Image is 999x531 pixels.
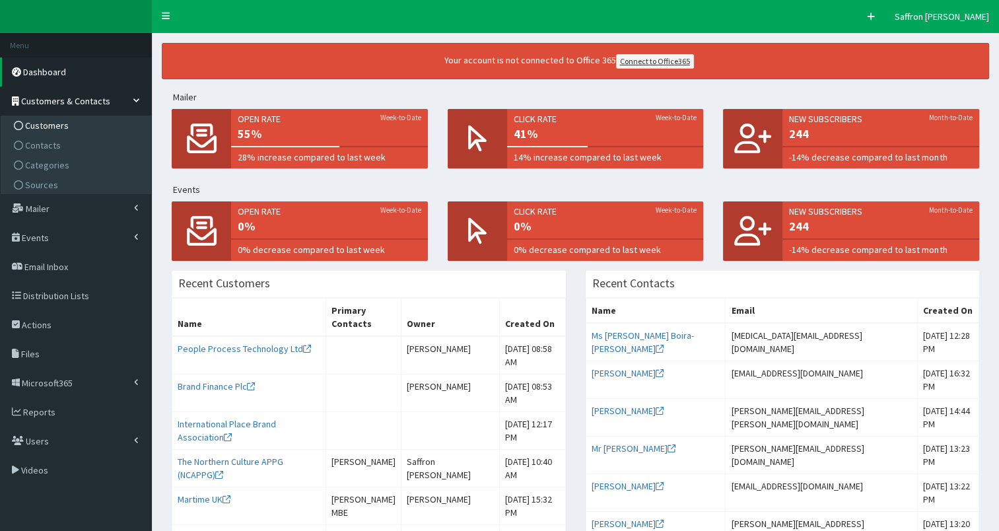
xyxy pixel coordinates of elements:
span: New Subscribers [789,205,973,218]
span: Users [26,435,49,447]
span: Files [21,348,40,360]
span: Click rate [514,112,697,125]
small: Week-to-Date [656,205,697,215]
a: [PERSON_NAME] [592,518,664,530]
h3: Recent Customers [178,277,270,289]
small: Week-to-Date [380,112,421,123]
span: 14% increase compared to last week [514,151,697,164]
a: [PERSON_NAME] [592,405,664,417]
a: Categories [4,155,151,175]
td: [DATE] 13:23 PM [917,437,979,474]
small: Week-to-Date [656,112,697,123]
td: [DATE] 14:44 PM [917,399,979,437]
span: Click rate [514,205,697,218]
span: New Subscribers [789,112,973,125]
span: Customers & Contacts [21,95,110,107]
td: [PERSON_NAME] [401,336,500,374]
th: Created On [917,299,979,324]
h5: Events [173,185,989,195]
span: Saffron [PERSON_NAME] [895,11,989,22]
a: Contacts [4,135,151,155]
td: [DATE] 08:53 AM [499,374,565,412]
span: Email Inbox [24,261,68,273]
td: [PERSON_NAME][EMAIL_ADDRESS][DOMAIN_NAME] [726,437,917,474]
span: Reports [23,406,55,418]
td: [DATE] 13:22 PM [917,474,979,512]
th: Primary Contacts [326,299,401,337]
span: Dashboard [23,66,66,78]
td: [PERSON_NAME] [401,487,500,525]
span: Actions [22,319,52,331]
td: [DATE] 10:40 AM [499,450,565,487]
th: Name [172,299,326,337]
span: -14% decrease compared to last month [789,243,973,256]
h3: Recent Contacts [592,277,675,289]
span: 55% [238,125,421,143]
td: [MEDICAL_DATA][EMAIL_ADDRESS][DOMAIN_NAME] [726,323,917,361]
span: 0% decrease compared to last week [238,243,421,256]
td: [DATE] 08:58 AM [499,336,565,374]
td: [PERSON_NAME][EMAIL_ADDRESS][PERSON_NAME][DOMAIN_NAME] [726,399,917,437]
a: International Place Brand Association [178,418,276,443]
span: Events [22,232,49,244]
span: 0% [238,218,421,235]
a: Mr [PERSON_NAME] [592,442,675,454]
th: Owner [401,299,500,337]
a: Sources [4,175,151,195]
td: [PERSON_NAME] MBE [326,487,401,525]
th: Created On [499,299,565,337]
span: Contacts [25,139,61,151]
a: Connect to Office365 [616,54,694,69]
a: Customers [4,116,151,135]
small: Week-to-Date [380,205,421,215]
span: 244 [789,125,973,143]
a: [PERSON_NAME] [592,367,664,379]
a: Brand Finance Plc [178,380,255,392]
span: Videos [21,464,48,476]
td: [EMAIL_ADDRESS][DOMAIN_NAME] [726,474,917,512]
a: People Process Technology Ltd [178,343,311,355]
td: [PERSON_NAME] [401,374,500,412]
span: 41% [514,125,697,143]
small: Month-to-Date [929,112,973,123]
td: Saffron [PERSON_NAME] [401,450,500,487]
span: 28% increase compared to last week [238,151,421,164]
span: Open rate [238,205,421,218]
div: Your account is not connected to Office 365 [193,53,946,69]
th: Email [726,299,917,324]
span: 0% [514,218,697,235]
th: Name [586,299,726,324]
td: [PERSON_NAME] [326,450,401,487]
a: Ms [PERSON_NAME] Boira-[PERSON_NAME] [592,330,694,355]
span: Microsoft365 [22,377,73,389]
a: Martime UK [178,493,230,505]
small: Month-to-Date [929,205,973,215]
a: [PERSON_NAME] [592,480,664,492]
span: Sources [25,179,58,191]
span: Distribution Lists [23,290,89,302]
span: Categories [25,159,69,171]
span: 0% decrease compared to last week [514,243,697,256]
span: Open rate [238,112,421,125]
span: Mailer [26,203,50,215]
a: The Northern Culture APPG (NCAPPG) [178,456,283,481]
span: 244 [789,218,973,235]
td: [DATE] 12:17 PM [499,412,565,450]
td: [DATE] 15:32 PM [499,487,565,525]
span: Customers [25,120,69,131]
span: -14% decrease compared to last month [789,151,973,164]
td: [DATE] 12:28 PM [917,323,979,361]
td: [EMAIL_ADDRESS][DOMAIN_NAME] [726,361,917,399]
td: [DATE] 16:32 PM [917,361,979,399]
h5: Mailer [173,92,989,102]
